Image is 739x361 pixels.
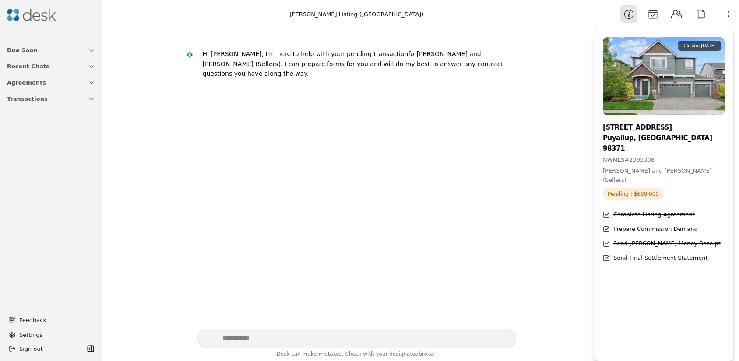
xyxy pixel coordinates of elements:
textarea: Write your prompt here [197,329,516,347]
div: Send Final Settlement Statement [613,254,708,263]
button: Transactions [2,91,100,107]
div: Desk can make mistakes. Check with your broker. [197,350,516,361]
div: Complete Listing Agreement [613,210,695,219]
div: [PERSON_NAME] Listing ([GEOGRAPHIC_DATA]) [290,10,424,19]
button: Sign out [5,342,84,356]
span: Feedback [19,315,90,325]
img: Property [603,37,725,115]
span: Settings [19,330,42,340]
div: [STREET_ADDRESS] [603,122,725,133]
button: Feedback [4,312,95,328]
button: Settings [5,328,97,342]
div: . I can prepare forms for you and will do my best to answer any contract questions you have along... [203,60,503,78]
div: Hi [PERSON_NAME], I'm here to help with your pending transaction [203,50,408,57]
button: Recent Chats [2,58,100,74]
span: Agreements [7,78,46,87]
span: designated [389,351,419,357]
button: Agreements [2,74,100,91]
div: Puyallup, [GEOGRAPHIC_DATA] 98371 [603,133,725,154]
span: Recent Chats [7,62,49,71]
button: Due Soon [2,42,100,58]
div: for [408,50,416,57]
img: Desk [186,51,193,59]
span: Due Soon [7,46,38,55]
div: Prepare Commission Demand [613,225,698,234]
div: Closing [DATE] [678,41,721,51]
span: Sign out [19,344,43,354]
div: Send [PERSON_NAME] Money Receipt [613,239,721,248]
div: NWMLS # 2395308 [603,156,725,165]
img: Desk [7,9,56,21]
span: [PERSON_NAME] and [PERSON_NAME] (Sellers) [603,167,712,183]
span: Transactions [7,94,48,103]
div: [PERSON_NAME] and [PERSON_NAME] (Sellers) [203,49,509,79]
span: Pending | $680,000 [603,188,664,200]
